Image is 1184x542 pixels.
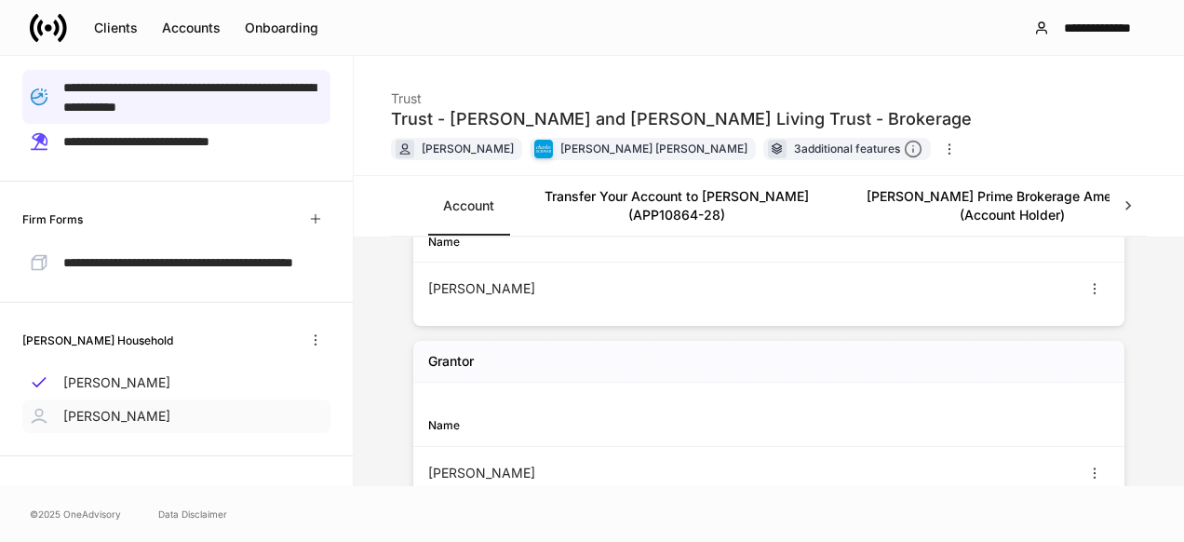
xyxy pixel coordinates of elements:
[63,407,170,426] p: [PERSON_NAME]
[245,19,318,37] div: Onboarding
[82,13,150,43] button: Clients
[844,176,1179,236] a: [PERSON_NAME] Prime Brokerage Amendment (Account Holder)
[22,332,173,349] h6: [PERSON_NAME] Household
[22,400,330,433] a: [PERSON_NAME]
[30,507,121,522] span: © 2025 OneAdvisory
[422,140,514,157] div: [PERSON_NAME]
[150,13,233,43] button: Accounts
[428,416,769,434] div: Name
[94,19,138,37] div: Clients
[63,373,170,392] p: [PERSON_NAME]
[391,78,972,108] div: Trust
[428,279,769,298] div: [PERSON_NAME]
[158,507,227,522] a: Data Disclaimer
[509,176,844,236] a: Transfer Your Account to [PERSON_NAME] (APP10864-28)
[794,140,922,159] div: 3 additional features
[428,233,769,251] div: Name
[22,210,83,228] h6: Firm Forms
[233,13,330,43] button: Onboarding
[22,366,330,400] a: [PERSON_NAME]
[534,140,553,158] img: charles-schwab-BFYFdbvS.png
[428,176,509,236] a: Account
[428,464,769,482] div: [PERSON_NAME]
[560,140,747,157] div: [PERSON_NAME] [PERSON_NAME]
[428,352,474,371] h5: Grantor
[391,108,972,130] div: Trust - [PERSON_NAME] and [PERSON_NAME] Living Trust - Brokerage
[162,19,221,37] div: Accounts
